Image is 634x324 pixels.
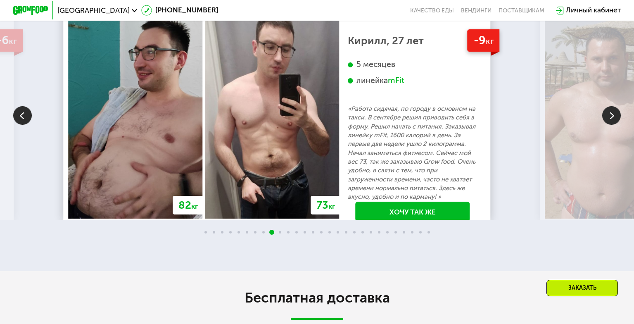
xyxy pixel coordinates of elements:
a: Хочу так же [355,202,470,222]
div: -9 [468,29,500,52]
a: [PHONE_NUMBER] [141,5,218,16]
div: Заказать [546,280,618,296]
span: кг [328,202,335,210]
div: 82 [173,196,204,214]
div: Кирилл, 27 лет [348,36,477,45]
img: Slide left [13,106,32,125]
div: поставщикам [499,7,544,14]
span: кг [191,202,198,210]
div: 73 [311,196,341,214]
span: [GEOGRAPHIC_DATA] [57,7,130,14]
h2: Бесплатная доставка [71,289,564,307]
img: Slide right [602,106,621,125]
div: mFit [388,76,404,86]
p: «Работа сидячая, по городу в основном на такси. В сентябре решил приводить себя в форму. Решил на... [348,105,477,202]
span: кг [486,36,494,46]
div: 5 месяцев [348,60,477,70]
a: Вендинги [461,7,492,14]
div: Личный кабинет [566,5,621,16]
span: кг [9,36,17,46]
div: линейка [348,76,477,86]
a: Качество еды [410,7,454,14]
